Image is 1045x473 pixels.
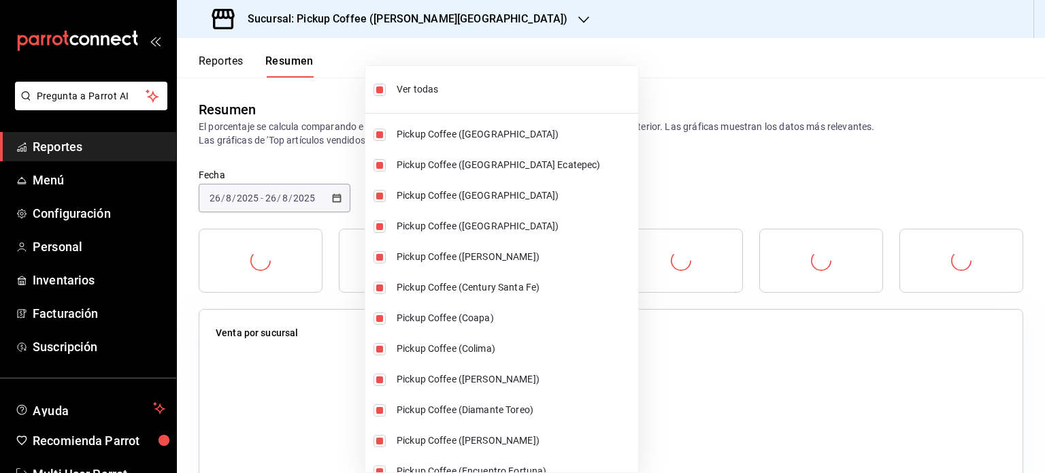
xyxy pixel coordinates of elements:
span: Pickup Coffee (Century Santa Fe) [397,280,633,295]
span: Pickup Coffee ([PERSON_NAME]) [397,372,633,387]
span: Pickup Coffee ([GEOGRAPHIC_DATA] Ecatepec) [397,158,633,172]
span: Pickup Coffee (Colima) [397,342,633,356]
span: Pickup Coffee (Diamante Toreo) [397,403,633,417]
span: Pickup Coffee ([PERSON_NAME]) [397,250,633,264]
span: Pickup Coffee ([GEOGRAPHIC_DATA]) [397,219,633,233]
span: Pickup Coffee ([GEOGRAPHIC_DATA]) [397,127,633,142]
span: Pickup Coffee (Coapa) [397,311,633,325]
span: Pickup Coffee ([GEOGRAPHIC_DATA]) [397,189,633,203]
span: Ver todas [397,82,633,97]
span: Pickup Coffee ([PERSON_NAME]) [397,434,633,448]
